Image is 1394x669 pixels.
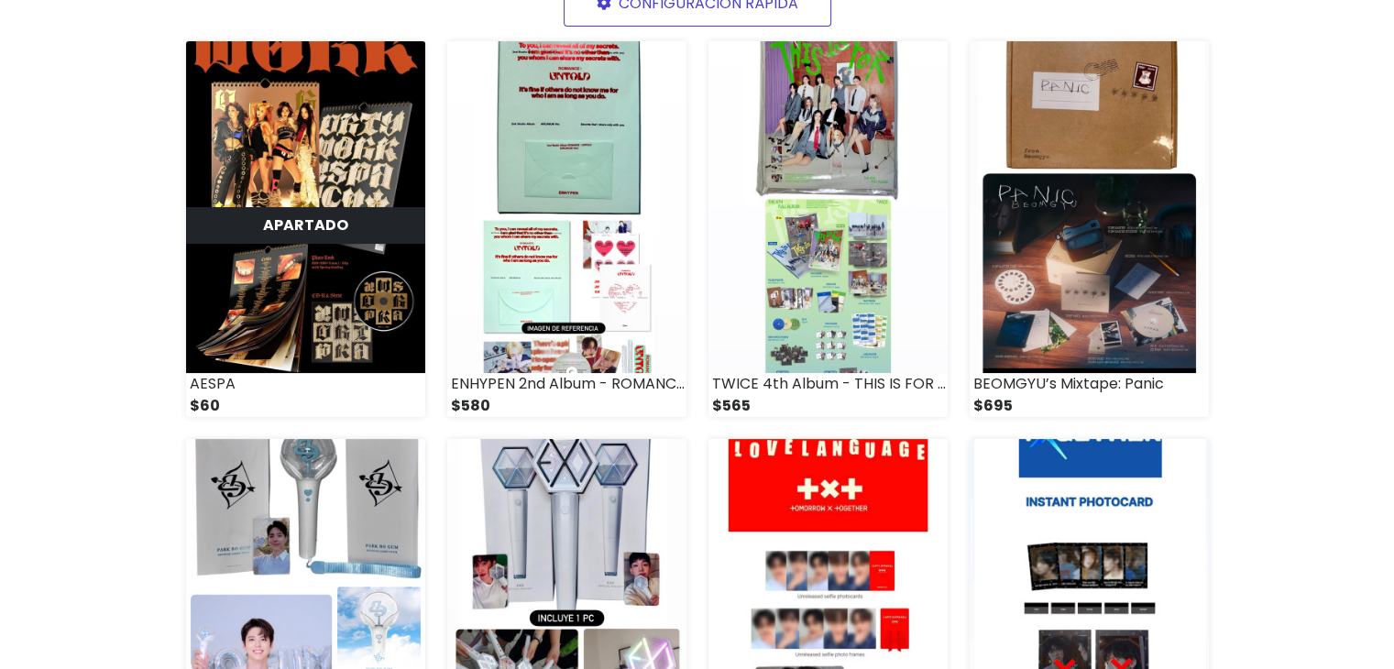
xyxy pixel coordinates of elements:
[186,41,425,417] a: APARTADO AESPA $60
[447,41,686,373] img: small_1756832917683.jpeg
[708,373,948,395] div: TWICE 4th Album - THIS IS FOR (FOR VER.)
[970,373,1209,395] div: BEOMGYU’s Mixtape: Panic
[186,373,425,395] div: AESPA
[970,41,1209,373] img: small_1756798914169.jpeg
[186,41,425,373] img: small_1753899243658.jpeg
[447,373,686,395] div: ENHYPEN 2nd Album - ROMANCE : UNTOLD (ARCANUM Ver.)
[970,395,1209,417] div: $695
[708,395,948,417] div: $565
[447,395,686,417] div: $580
[708,41,948,417] a: TWICE 4th Album - THIS IS FOR (FOR VER.) $565
[970,41,1209,417] a: BEOMGYU’s Mixtape: Panic $695
[186,395,425,417] div: $60
[708,41,948,373] img: small_1756831637025.jpeg
[447,41,686,417] a: ENHYPEN 2nd Album - ROMANCE : UNTOLD (ARCANUM Ver.) $580
[186,207,425,244] div: Sólo tu puedes verlo en tu tienda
